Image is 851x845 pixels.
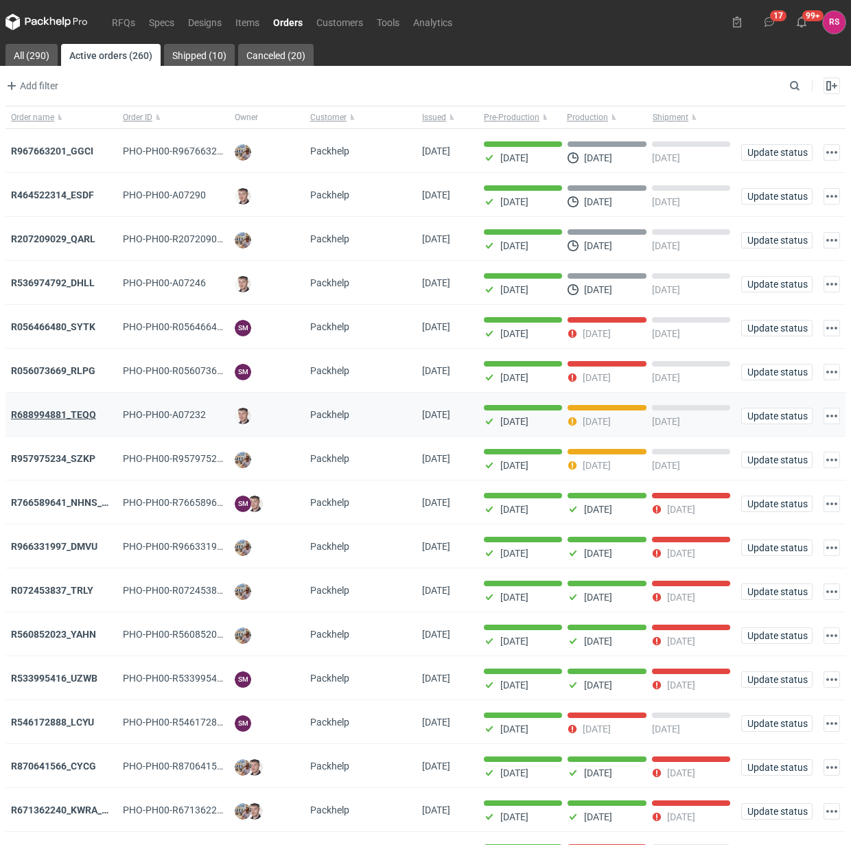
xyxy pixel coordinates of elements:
[741,320,813,336] button: Update status
[5,106,117,128] button: Order name
[652,372,680,383] p: [DATE]
[11,541,97,552] strong: R966331997_DMVU
[500,240,528,251] p: [DATE]
[741,496,813,512] button: Update status
[758,11,780,33] button: 17
[652,284,680,295] p: [DATE]
[824,188,840,205] button: Actions
[305,106,417,128] button: Customer
[246,496,263,512] img: Maciej Sikora
[422,541,450,552] span: 04/09/2025
[824,715,840,732] button: Actions
[235,452,251,468] img: Michał Palasek
[123,805,314,815] span: PHO-PH00-R671362240_KWRA_QIOQ_ZFHA
[310,321,349,332] span: Packhelp
[235,320,251,336] figcaption: SM
[123,673,258,684] span: PHO-PH00-R533995416_UZWB
[422,409,450,420] span: 16/09/2025
[123,497,285,508] span: PHO-PH00-R766589641_NHNS_LUSD
[741,627,813,644] button: Update status
[181,14,229,30] a: Designs
[653,112,688,123] span: Shipment
[824,144,840,161] button: Actions
[422,717,450,728] span: 01/09/2025
[500,328,528,339] p: [DATE]
[123,453,255,464] span: PHO-PH00-R957975234_SZKP
[310,365,349,376] span: Packhelp
[235,188,251,205] img: Maciej Sikora
[11,365,95,376] a: R056073669_RLPG
[5,44,58,66] a: All (290)
[500,372,528,383] p: [DATE]
[747,367,806,377] span: Update status
[583,372,611,383] p: [DATE]
[584,284,612,295] p: [DATE]
[584,196,612,207] p: [DATE]
[11,277,95,288] a: R536974792_DHLL
[235,627,251,644] img: Michał Palasek
[747,807,806,816] span: Update status
[123,233,257,244] span: PHO-PH00-R207209029_QARL
[667,767,695,778] p: [DATE]
[61,44,161,66] a: Active orders (260)
[11,673,97,684] strong: R533995416_UZWB
[310,277,349,288] span: Packhelp
[310,233,349,244] span: Packhelp
[741,188,813,205] button: Update status
[500,636,528,647] p: [DATE]
[584,592,612,603] p: [DATE]
[11,717,94,728] strong: R546172888_LCYU
[584,152,612,163] p: [DATE]
[370,14,406,30] a: Tools
[500,460,528,471] p: [DATE]
[500,724,528,734] p: [DATE]
[310,14,370,30] a: Customers
[741,803,813,820] button: Update status
[235,276,251,292] img: Maciej Sikora
[310,717,349,728] span: Packhelp
[500,680,528,691] p: [DATE]
[235,540,251,556] img: Michał Palasek
[747,543,806,553] span: Update status
[123,409,206,420] span: PHO-PH00-A07232
[235,496,251,512] figcaption: SM
[741,232,813,248] button: Update status
[824,364,840,380] button: Actions
[747,323,806,333] span: Update status
[741,408,813,424] button: Update status
[11,233,95,244] a: R207209029_QARL
[11,321,95,332] strong: R056466480_SYTK
[422,629,450,640] span: 02/09/2025
[406,14,459,30] a: Analytics
[422,365,450,376] span: 17/09/2025
[500,767,528,778] p: [DATE]
[484,112,539,123] span: Pre-Production
[11,761,96,772] strong: R870641566_CYCG
[824,232,840,248] button: Actions
[791,11,813,33] button: 99+
[11,585,93,596] a: R072453837_TRLY
[123,717,255,728] span: PHO-PH00-R546172888_LCYU
[747,411,806,421] span: Update status
[11,453,95,464] a: R957975234_SZKP
[584,548,612,559] p: [DATE]
[567,112,608,123] span: Production
[310,453,349,464] span: Packhelp
[5,14,88,30] svg: Packhelp Pro
[11,497,126,508] a: R766589641_NHNS_LUSD
[500,196,528,207] p: [DATE]
[3,78,58,94] span: Add filter
[652,328,680,339] p: [DATE]
[310,805,349,815] span: Packhelp
[422,497,450,508] span: 04/09/2025
[747,192,806,201] span: Update status
[584,811,612,822] p: [DATE]
[235,583,251,600] img: Michał Palasek
[564,106,650,128] button: Production
[747,763,806,772] span: Update status
[823,11,846,34] button: RS
[123,541,259,552] span: PHO-PH00-R966331997_DMVU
